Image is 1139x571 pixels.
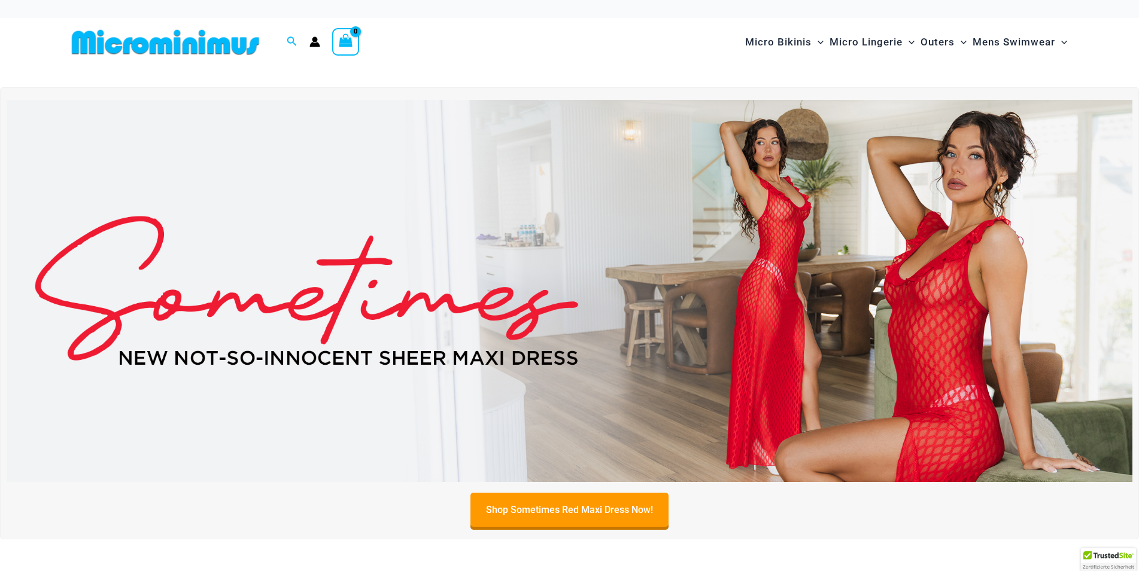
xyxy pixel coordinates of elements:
[470,493,669,527] a: Shop Sometimes Red Maxi Dress Now!
[830,27,903,57] span: Micro Lingerie
[921,27,955,57] span: Outers
[740,22,1073,62] nav: Site Navigation
[1081,548,1136,571] div: TrustedSite Certified
[332,28,360,56] a: View Shopping Cart, empty
[1055,27,1067,57] span: Menu Toggle
[812,27,824,57] span: Menu Toggle
[742,24,827,60] a: Micro BikinisMenu ToggleMenu Toggle
[973,27,1055,57] span: Mens Swimwear
[7,100,1132,482] img: Sometimes Red Maxi Dress
[745,27,812,57] span: Micro Bikinis
[955,27,967,57] span: Menu Toggle
[918,24,970,60] a: OutersMenu ToggleMenu Toggle
[67,29,264,56] img: MM SHOP LOGO FLAT
[309,36,320,47] a: Account icon link
[827,24,918,60] a: Micro LingerieMenu ToggleMenu Toggle
[903,27,915,57] span: Menu Toggle
[287,35,297,50] a: Search icon link
[970,24,1070,60] a: Mens SwimwearMenu ToggleMenu Toggle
